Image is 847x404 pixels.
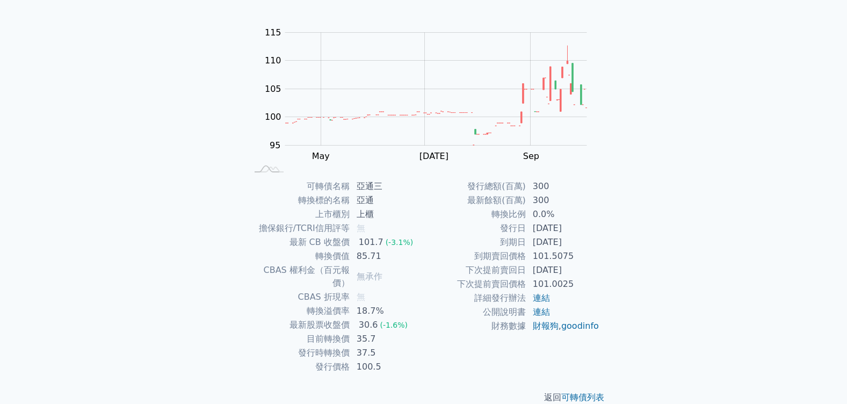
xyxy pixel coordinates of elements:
span: (-1.6%) [380,321,408,329]
span: 無 [357,292,365,302]
td: 100.5 [350,360,424,374]
g: Chart [259,27,603,161]
td: 詳細發行辦法 [424,291,526,305]
td: 下次提前賣回價格 [424,277,526,291]
td: 最新 CB 收盤價 [248,235,350,249]
tspan: Sep [523,151,539,161]
td: 亞通三 [350,179,424,193]
td: 轉換標的名稱 [248,193,350,207]
td: 轉換比例 [424,207,526,221]
span: (-3.1%) [386,238,414,247]
tspan: 110 [265,55,281,66]
td: 發行價格 [248,360,350,374]
td: 公開說明書 [424,305,526,319]
iframe: Chat Widget [793,352,847,404]
span: 無承作 [357,271,382,282]
tspan: 95 [270,140,280,150]
td: 發行總額(百萬) [424,179,526,193]
td: 發行日 [424,221,526,235]
td: 轉換溢價率 [248,304,350,318]
td: CBAS 折現率 [248,290,350,304]
td: [DATE] [526,263,600,277]
td: 到期賣回價格 [424,249,526,263]
a: 連結 [533,293,550,303]
td: 財務數據 [424,319,526,333]
td: [DATE] [526,221,600,235]
span: 無 [357,223,365,233]
td: 到期日 [424,235,526,249]
p: 返回 [235,391,613,404]
tspan: [DATE] [419,151,448,161]
td: 101.0025 [526,277,600,291]
td: 上市櫃別 [248,207,350,221]
a: goodinfo [561,321,599,331]
td: 85.71 [350,249,424,263]
td: 最新餘額(百萬) [424,193,526,207]
td: 18.7% [350,304,424,318]
td: [DATE] [526,235,600,249]
td: 300 [526,193,600,207]
td: 轉換價值 [248,249,350,263]
td: 目前轉換價 [248,332,350,346]
div: 聊天小工具 [793,352,847,404]
td: 35.7 [350,332,424,346]
td: CBAS 權利金（百元報價） [248,263,350,290]
td: 上櫃 [350,207,424,221]
div: 30.6 [357,319,380,331]
td: 發行時轉換價 [248,346,350,360]
td: 300 [526,179,600,193]
td: 37.5 [350,346,424,360]
div: 101.7 [357,236,386,249]
td: 擔保銀行/TCRI信用評等 [248,221,350,235]
td: 亞通 [350,193,424,207]
td: 可轉債名稱 [248,179,350,193]
tspan: May [312,151,330,161]
td: 0.0% [526,207,600,221]
a: 連結 [533,307,550,317]
a: 可轉債列表 [561,392,604,402]
td: , [526,319,600,333]
tspan: 115 [265,27,281,38]
tspan: 100 [265,112,281,122]
td: 最新股票收盤價 [248,318,350,332]
td: 下次提前賣回日 [424,263,526,277]
a: 財報狗 [533,321,559,331]
td: 101.5075 [526,249,600,263]
tspan: 105 [265,84,281,94]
